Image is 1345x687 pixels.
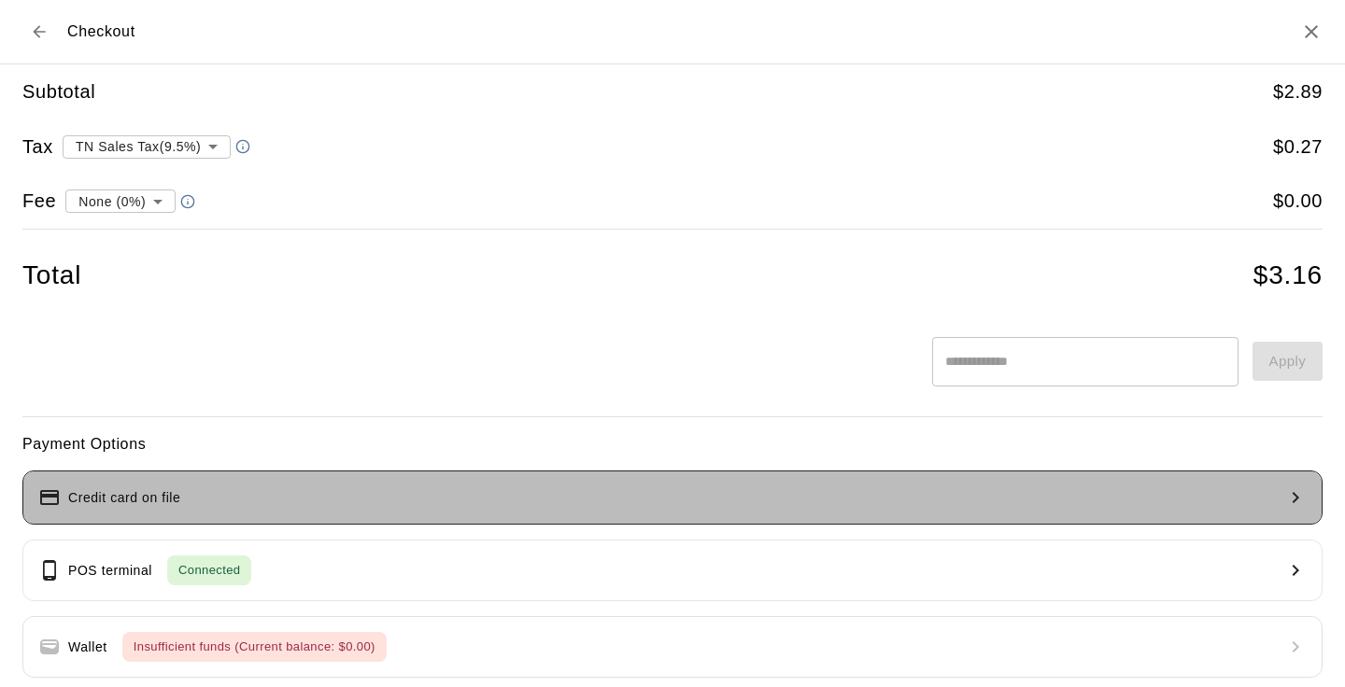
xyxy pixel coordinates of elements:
[22,470,1323,525] button: Credit card on file
[63,129,231,163] div: TN Sales Tax ( 9.5 %)
[22,79,95,105] h5: Subtotal
[22,189,56,214] h5: Fee
[1253,259,1323,292] h4: $ 3.16
[68,488,180,508] p: Credit card on file
[22,259,81,292] h4: Total
[1300,21,1323,43] button: Close
[22,134,53,160] h5: Tax
[1273,189,1323,214] h5: $ 0.00
[22,15,135,49] div: Checkout
[1273,134,1323,160] h5: $ 0.27
[68,561,152,581] p: POS terminal
[65,184,176,218] div: None (0%)
[22,432,1323,456] h6: Payment Options
[1273,79,1323,105] h5: $ 2.89
[22,15,56,49] button: Back to cart
[167,560,251,582] span: Connected
[22,540,1323,601] button: POS terminalConnected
